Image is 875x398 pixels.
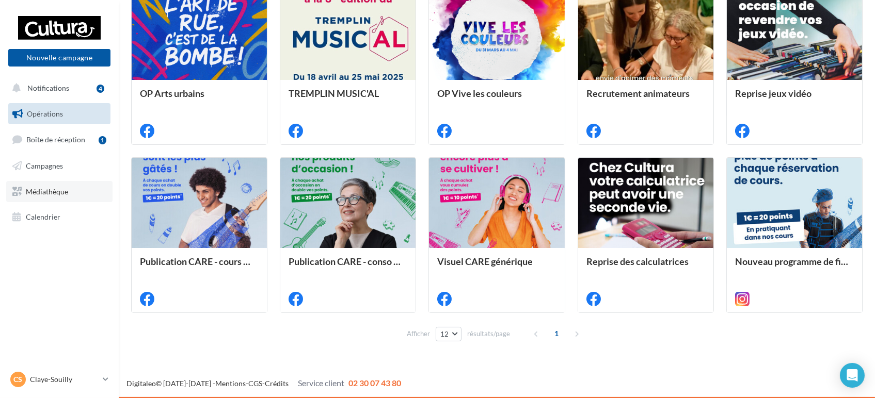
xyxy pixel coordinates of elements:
[436,327,462,341] button: 12
[440,330,449,338] span: 12
[140,256,259,277] div: Publication CARE - cours artistiques et musicaux
[437,88,556,109] div: OP Vive les couleurs
[840,363,865,388] div: Open Intercom Messenger
[99,136,106,144] div: 1
[215,379,246,388] a: Mentions
[586,256,705,277] div: Reprise des calculatrices
[6,181,113,203] a: Médiathèque
[97,85,104,93] div: 4
[14,374,23,385] span: CS
[6,77,108,99] button: Notifications 4
[30,374,99,385] p: Claye-Souilly
[248,379,262,388] a: CGS
[8,49,110,67] button: Nouvelle campagne
[27,84,69,92] span: Notifications
[26,212,60,221] span: Calendrier
[548,325,565,342] span: 1
[735,256,854,277] div: Nouveau programme de fidélité - Cours
[437,256,556,277] div: Visuel CARE générique
[289,256,407,277] div: Publication CARE - conso circulaire
[586,88,705,109] div: Recrutement animateurs
[27,109,63,118] span: Opérations
[6,206,113,228] a: Calendrier
[6,155,113,177] a: Campagnes
[467,329,510,339] span: résultats/page
[407,329,430,339] span: Afficher
[26,161,63,170] span: Campagnes
[298,378,344,388] span: Service client
[289,88,407,109] div: TREMPLIN MUSIC'AL
[140,88,259,109] div: OP Arts urbains
[6,103,113,125] a: Opérations
[735,88,854,109] div: Reprise jeux vidéo
[126,379,156,388] a: Digitaleo
[265,379,289,388] a: Crédits
[26,135,85,144] span: Boîte de réception
[8,370,110,389] a: CS Claye-Souilly
[6,128,113,151] a: Boîte de réception1
[26,187,68,195] span: Médiathèque
[348,378,401,388] span: 02 30 07 43 80
[126,379,401,388] span: © [DATE]-[DATE] - - -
